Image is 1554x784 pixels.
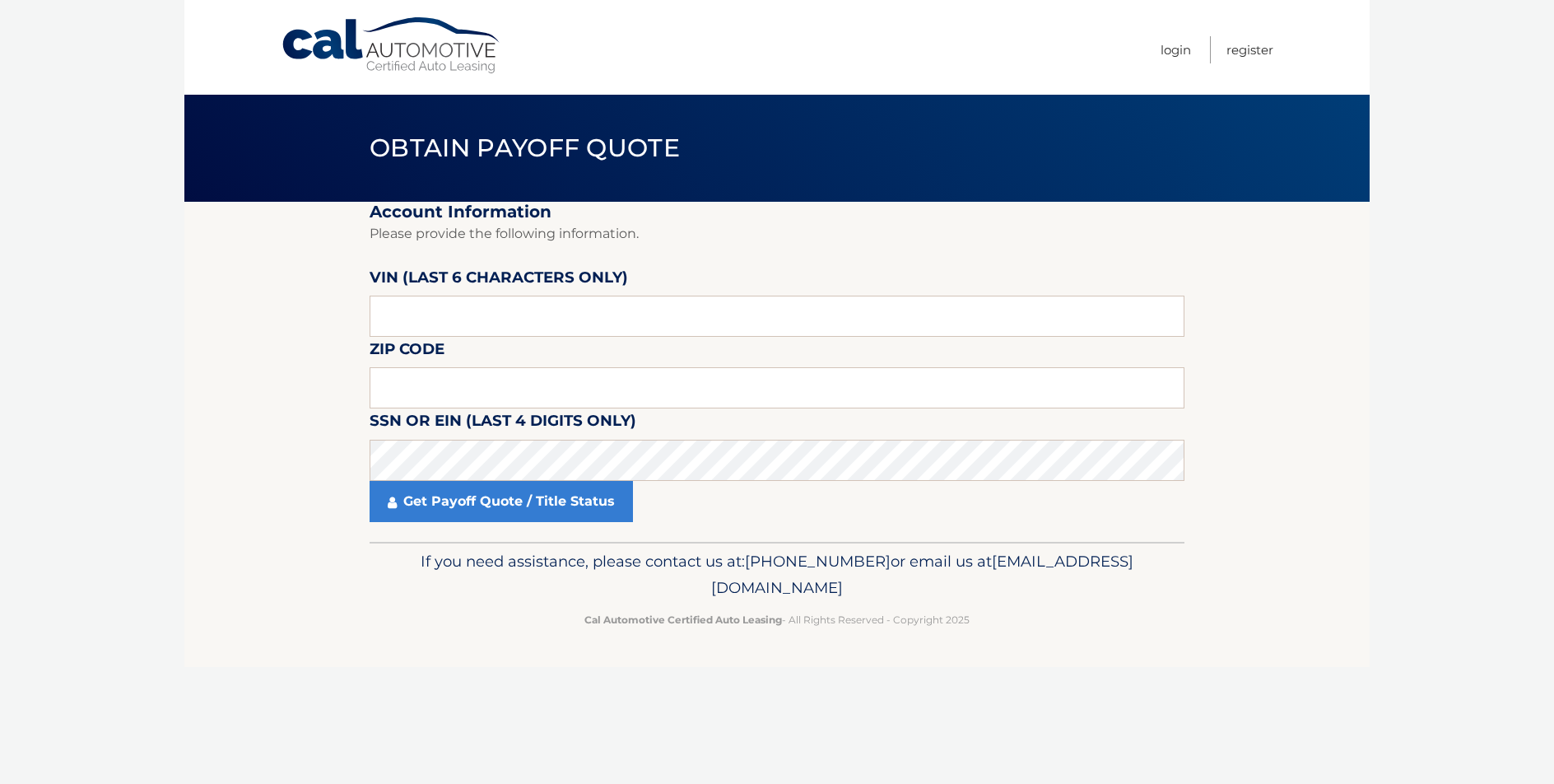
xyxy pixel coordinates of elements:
a: Register [1226,36,1273,63]
label: Zip Code [370,337,444,367]
label: SSN or EIN (last 4 digits only) [370,408,636,439]
span: Obtain Payoff Quote [370,133,680,163]
a: Login [1161,36,1191,63]
h2: Account Information [370,202,1184,222]
a: Get Payoff Quote / Title Status [370,481,633,522]
p: - All Rights Reserved - Copyright 2025 [380,611,1174,628]
a: Cal Automotive [281,16,503,75]
strong: Cal Automotive Certified Auto Leasing [584,614,782,626]
p: If you need assistance, please contact us at: or email us at [380,548,1174,601]
span: [PHONE_NUMBER] [745,552,891,571]
label: VIN (last 6 characters only) [370,265,628,296]
p: Please provide the following information. [370,222,1184,245]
